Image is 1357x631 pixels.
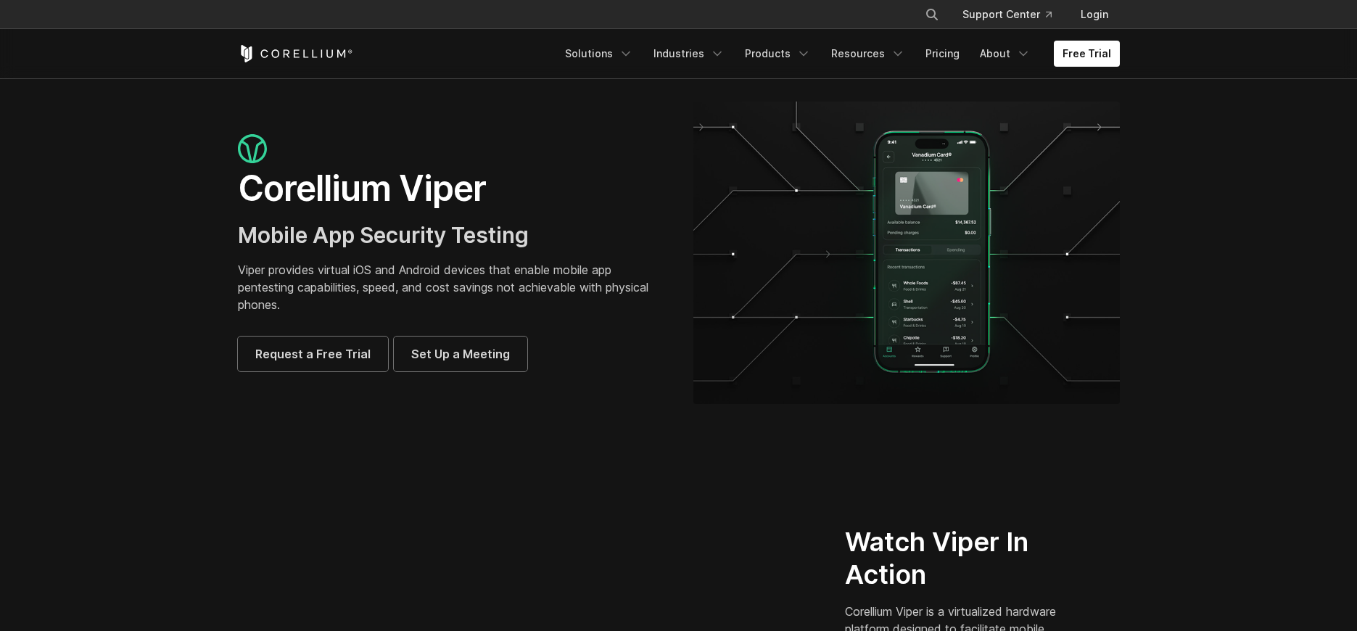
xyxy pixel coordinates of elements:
[1069,1,1120,28] a: Login
[238,337,388,371] a: Request a Free Trial
[951,1,1063,28] a: Support Center
[556,41,642,67] a: Solutions
[238,134,267,164] img: viper_icon_large
[556,41,1120,67] div: Navigation Menu
[907,1,1120,28] div: Navigation Menu
[1054,41,1120,67] a: Free Trial
[238,222,529,248] span: Mobile App Security Testing
[255,345,371,363] span: Request a Free Trial
[645,41,733,67] a: Industries
[394,337,527,371] a: Set Up a Meeting
[971,41,1039,67] a: About
[845,526,1065,591] h2: Watch Viper In Action
[693,102,1120,404] img: viper_hero
[917,41,968,67] a: Pricing
[238,45,353,62] a: Corellium Home
[411,345,510,363] span: Set Up a Meeting
[919,1,945,28] button: Search
[822,41,914,67] a: Resources
[238,261,664,313] p: Viper provides virtual iOS and Android devices that enable mobile app pentesting capabilities, sp...
[238,167,664,210] h1: Corellium Viper
[736,41,820,67] a: Products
